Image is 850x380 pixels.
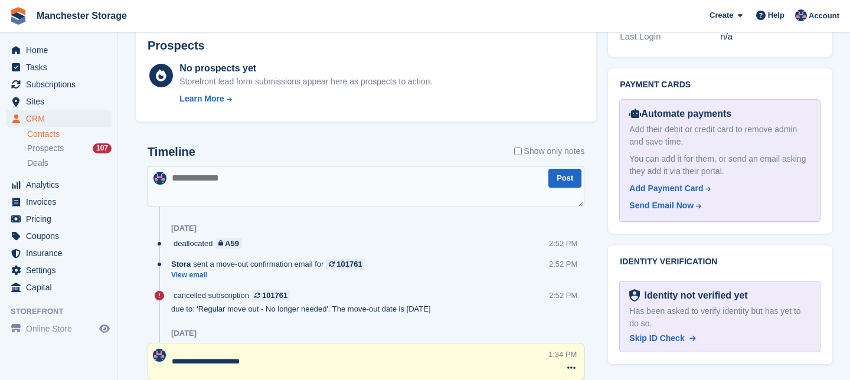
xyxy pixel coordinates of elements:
a: 101761 [326,258,365,270]
div: [DATE] [171,329,197,338]
a: Add Payment Card [629,182,806,195]
div: [DATE] [171,224,197,233]
div: Add their debit or credit card to remove admin and save time. [629,123,810,148]
div: Last Login [620,30,720,44]
div: deallocated [171,238,248,249]
a: menu [6,262,112,279]
h2: Identity verification [620,257,820,267]
a: Manchester Storage [32,6,132,25]
span: Pricing [26,211,97,227]
a: View email [171,270,371,280]
a: menu [6,110,112,127]
a: menu [6,76,112,93]
div: You can add it for them, or send an email asking they add it via their portal. [629,153,810,178]
div: sent a move-out confirmation email for [171,258,371,270]
div: Storefront lead form submissions appear here as prospects to action. [179,76,432,88]
a: menu [6,228,112,244]
a: Deals [27,157,112,169]
div: Automate payments [629,107,810,121]
span: Create [710,9,733,21]
div: 2:52 PM [549,238,577,249]
img: stora-icon-8386f47178a22dfd0bd8f6a31ec36ba5ce8667c1dd55bd0f319d3a0aa187defe.svg [9,7,27,25]
span: Online Store [26,320,97,337]
div: 1:34 PM [548,349,577,360]
span: CRM [26,110,97,127]
input: Show only notes [514,145,522,158]
div: Identity not verified yet [640,289,748,303]
span: Analytics [26,176,97,193]
h2: Payment cards [620,80,820,90]
span: Account [809,10,839,22]
div: Learn More [179,93,224,105]
div: 101761 [262,290,287,301]
span: Settings [26,262,97,279]
span: Capital [26,279,97,296]
span: Stora [171,258,191,270]
h2: Prospects [148,39,205,53]
span: Deals [27,158,48,169]
div: A59 [225,238,239,249]
a: menu [6,93,112,110]
div: Send Email Now [629,199,694,212]
a: Contacts [27,129,112,140]
a: menu [6,320,112,337]
a: menu [6,245,112,261]
span: Tasks [26,59,97,76]
div: cancelled subscription due to: 'Regular move out - No longer needed'. The move-out date is [DATE] [171,290,549,315]
div: No prospects yet [179,61,432,76]
a: 101761 [251,290,290,301]
a: menu [6,42,112,58]
a: Preview store [97,322,112,336]
a: menu [6,176,112,193]
img: Identity Verification Ready [629,289,639,302]
a: Learn More [179,93,432,105]
span: Sites [26,93,97,110]
span: Home [26,42,97,58]
span: Subscriptions [26,76,97,93]
div: Has been asked to verify identity but has yet to do so. [629,305,810,330]
span: Skip ID Check [629,333,684,343]
button: Post [548,169,581,188]
span: Coupons [26,228,97,244]
a: menu [6,279,112,296]
div: 101761 [336,258,362,270]
a: menu [6,59,112,76]
a: menu [6,211,112,227]
div: n/a [720,30,820,44]
a: Skip ID Check [629,332,695,345]
div: 2:52 PM [549,258,577,270]
span: Storefront [11,306,117,317]
div: 107 [93,143,112,153]
label: Show only notes [514,145,585,158]
span: Insurance [26,245,97,261]
h2: Timeline [148,145,195,159]
a: Prospects 107 [27,142,112,155]
div: Add Payment Card [629,182,703,195]
div: 2:52 PM [549,290,577,301]
span: Invoices [26,194,97,210]
span: Prospects [27,143,64,154]
a: menu [6,194,112,210]
a: A59 [215,238,242,249]
span: Help [768,9,784,21]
